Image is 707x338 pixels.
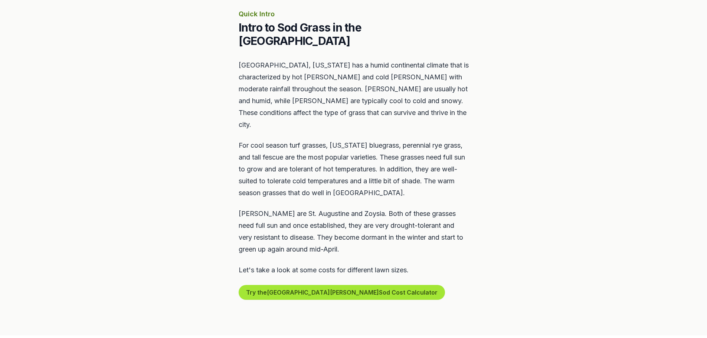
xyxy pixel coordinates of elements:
[239,59,469,131] p: [GEOGRAPHIC_DATA], [US_STATE] has a humid continental climate that is characterized by hot [PERSO...
[239,264,469,276] p: Let's take a look at some costs for different lawn sizes.
[239,208,469,255] p: [PERSON_NAME] are St. Augustine and Zoysia. Both of these grasses need full sun and once establis...
[239,9,469,19] p: Quick Intro
[239,285,445,300] button: Try the[GEOGRAPHIC_DATA][PERSON_NAME]Sod Cost Calculator
[239,140,469,199] p: For cool season turf grasses, [US_STATE] bluegrass, perennial rye grass, and tall fescue are the ...
[239,21,469,47] h2: Intro to Sod Grass in the [GEOGRAPHIC_DATA]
